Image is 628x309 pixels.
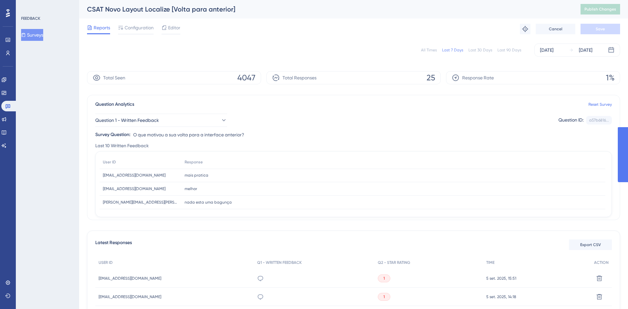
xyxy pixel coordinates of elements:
[94,24,110,32] span: Reports
[185,159,203,165] span: Response
[99,260,113,265] span: USER ID
[468,47,492,53] div: Last 30 Days
[606,72,614,83] span: 1%
[99,276,161,281] span: [EMAIL_ADDRESS][DOMAIN_NAME]
[185,173,208,178] span: mais pratica
[596,26,605,32] span: Save
[378,260,410,265] span: Q2 - STAR RATING
[21,16,40,21] div: FEEDBACK
[168,24,180,32] span: Editor
[486,294,516,299] span: 5 set. 2025, 14:18
[579,46,592,54] div: [DATE]
[569,239,612,250] button: Export CSV
[383,294,385,299] span: 1
[95,131,131,139] div: Survey Question:
[99,294,161,299] span: [EMAIL_ADDRESS][DOMAIN_NAME]
[237,72,255,83] span: 4047
[589,118,609,123] div: a57b6816...
[383,276,385,281] span: 1
[103,200,178,205] span: [PERSON_NAME][EMAIL_ADDRESS][PERSON_NAME][DOMAIN_NAME]
[421,47,437,53] div: All Times
[257,260,302,265] span: Q1 - WRITTEN FEEDBACK
[594,260,609,265] span: ACTION
[103,74,125,82] span: Total Seen
[427,72,435,83] span: 25
[581,4,620,14] button: Publish Changes
[95,239,132,251] span: Latest Responses
[462,74,494,82] span: Response Rate
[87,5,564,14] div: CSAT Novo Layout Localize [Volta para anterior]
[588,102,612,107] a: Reset Survey
[536,24,575,34] button: Cancel
[580,242,601,247] span: Export CSV
[584,7,616,12] span: Publish Changes
[95,116,159,124] span: Question 1 - Written Feedback
[442,47,463,53] div: Last 7 Days
[95,114,227,127] button: Question 1 - Written Feedback
[103,186,165,191] span: [EMAIL_ADDRESS][DOMAIN_NAME]
[558,116,583,125] div: Question ID:
[581,24,620,34] button: Save
[103,173,165,178] span: [EMAIL_ADDRESS][DOMAIN_NAME]
[497,47,521,53] div: Last 90 Days
[283,74,316,82] span: Total Responses
[486,260,494,265] span: TIME
[21,29,43,41] button: Surveys
[125,24,154,32] span: Configuration
[540,46,553,54] div: [DATE]
[185,200,232,205] span: nada esta uma bagunça
[133,131,244,139] span: O que motivou a sua volta para a interface anterior?
[103,159,116,165] span: User ID
[549,26,562,32] span: Cancel
[486,276,516,281] span: 5 set. 2025, 15:51
[95,100,134,108] span: Question Analytics
[185,186,197,191] span: melhor
[95,142,149,150] span: Last 10 Written Feedback
[600,283,620,303] iframe: UserGuiding AI Assistant Launcher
